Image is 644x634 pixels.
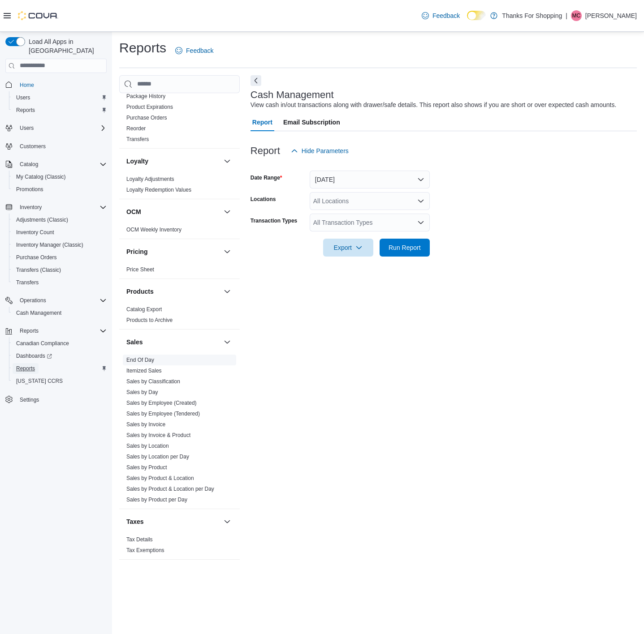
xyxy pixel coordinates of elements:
button: OCM [126,207,220,216]
span: End Of Day [126,356,154,364]
span: Run Report [389,243,421,252]
a: Cash Management [13,308,65,318]
span: Users [16,123,107,133]
a: [US_STATE] CCRS [13,376,66,386]
a: Package History [126,93,165,99]
span: Sales by Classification [126,378,180,385]
span: Loyalty Redemption Values [126,186,191,193]
span: Customers [16,141,107,152]
a: Sales by Location [126,443,169,449]
span: Catalog [16,159,107,170]
span: Feedback [186,46,213,55]
a: Feedback [418,7,463,25]
span: Inventory Count [13,227,107,238]
div: Sales [119,355,240,509]
span: Transfers (Classic) [13,265,107,275]
a: Sales by Employee (Created) [126,400,197,406]
button: Operations [2,294,110,307]
button: [US_STATE] CCRS [9,375,110,387]
button: Hide Parameters [287,142,352,160]
a: Sales by Employee (Tendered) [126,411,200,417]
a: Dashboards [13,351,56,361]
label: Transaction Types [251,217,297,224]
button: Reports [9,104,110,116]
button: Promotions [9,183,110,196]
a: Sales by Invoice & Product [126,432,190,438]
span: Users [20,124,34,132]
button: Loyalty [222,156,233,167]
span: Purchase Orders [16,254,57,261]
span: Dashboards [13,351,107,361]
span: Load All Apps in [GEOGRAPHIC_DATA] [25,37,107,55]
button: Next [251,75,261,86]
button: Customers [2,140,110,153]
span: Cash Management [16,309,61,317]
input: Dark Mode [467,11,486,20]
button: Products [222,286,233,297]
h3: Taxes [126,517,144,526]
span: Hide Parameters [302,146,349,155]
span: Operations [16,295,107,306]
button: Canadian Compliance [9,337,110,350]
button: [DATE] [310,171,430,188]
span: Inventory [20,204,42,211]
button: Home [2,78,110,91]
p: Thanks For Shopping [502,10,562,21]
a: Itemized Sales [126,368,162,374]
h1: Reports [119,39,166,57]
button: Operations [16,295,50,306]
a: Reports [13,363,39,374]
span: Settings [20,396,39,403]
img: Cova [18,11,58,20]
h3: OCM [126,207,141,216]
button: Pricing [222,246,233,257]
h3: Pricing [126,247,147,256]
a: Customers [16,141,49,152]
span: Home [16,79,107,90]
a: Reports [13,105,39,116]
span: Purchase Orders [126,114,167,121]
span: Inventory [16,202,107,213]
span: Home [20,81,34,89]
h3: Products [126,287,154,296]
button: Taxes [222,516,233,527]
button: Taxes [126,517,220,526]
a: Adjustments (Classic) [13,214,72,225]
span: Reports [16,326,107,336]
span: Sales by Location per Day [126,453,189,460]
div: OCM [119,224,240,239]
a: Users [13,92,34,103]
span: Sales by Product & Location [126,475,194,482]
span: Reports [16,107,35,114]
span: Reports [16,365,35,372]
button: Inventory [2,201,110,214]
button: Inventory [16,202,45,213]
span: Dashboards [16,352,52,360]
button: Products [126,287,220,296]
a: Sales by Day [126,389,158,395]
a: Transfers [13,277,42,288]
label: Locations [251,196,276,203]
span: Inventory Count [16,229,54,236]
span: Transfers [13,277,107,288]
span: Reorder [126,125,146,132]
a: Tax Details [126,536,153,543]
span: Transfers [16,279,39,286]
span: Operations [20,297,46,304]
span: Sales by Product [126,464,167,471]
span: Tax Details [126,536,153,543]
button: Catalog [2,158,110,171]
span: Itemized Sales [126,367,162,374]
a: Transfers (Classic) [13,265,65,275]
div: Taxes [119,534,240,559]
div: Products [119,304,240,329]
a: Product Expirations [126,104,173,110]
p: [PERSON_NAME] [585,10,637,21]
span: Adjustments (Classic) [16,216,68,223]
button: Sales [222,337,233,347]
span: Promotions [16,186,43,193]
span: Sales by Location [126,442,169,450]
span: Purchase Orders [13,252,107,263]
span: Sales by Product & Location per Day [126,485,214,493]
h3: Cash Management [251,90,334,100]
